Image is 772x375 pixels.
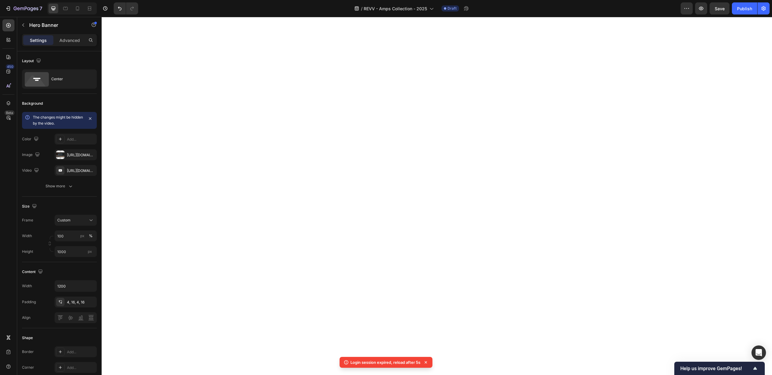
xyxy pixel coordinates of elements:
div: Color [22,135,40,143]
div: 4, 16, 4, 16 [67,300,95,305]
div: Open Intercom Messenger [751,345,766,360]
div: Shape [22,335,33,341]
div: Show more [46,183,74,189]
button: Publish [732,2,757,14]
button: px [87,232,94,240]
div: Add... [67,349,95,355]
div: px [80,233,84,239]
div: Padding [22,299,36,305]
span: Draft [448,6,457,11]
span: Custom [57,218,71,223]
span: Save [715,6,725,11]
p: Login session expired, reload after 5s [350,359,420,365]
div: Corner [22,365,34,370]
div: 450 [6,64,14,69]
div: Image [22,151,41,159]
button: Show survey - Help us improve GemPages! [680,365,759,372]
iframe: Design area [102,17,772,375]
div: [URL][DOMAIN_NAME] [67,152,95,158]
div: Beta [5,110,14,115]
button: Save [710,2,729,14]
div: Add... [67,137,95,142]
button: % [79,232,86,240]
span: REVV - Amps Collection - 2025 [364,5,427,12]
div: Publish [737,5,752,12]
div: Size [22,202,38,211]
input: px [55,246,97,257]
label: Height [22,249,33,254]
div: Background [22,101,43,106]
span: px [88,249,92,254]
span: Help us improve GemPages! [680,366,751,371]
div: Content [22,268,44,276]
div: Center [51,72,88,86]
label: Width [22,233,32,239]
div: Border [22,349,34,354]
div: Add... [67,365,95,370]
button: Custom [55,215,97,226]
div: [URL][DOMAIN_NAME] [67,168,95,173]
span: The changes might be hidden by the video. [33,115,83,126]
button: Show more [22,181,97,192]
span: / [361,5,362,12]
div: Layout [22,57,42,65]
p: 7 [40,5,42,12]
div: Align [22,315,30,320]
div: Video [22,167,40,175]
p: Advanced [59,37,80,43]
button: 7 [2,2,45,14]
input: Auto [55,281,96,291]
div: Undo/Redo [114,2,138,14]
div: % [89,233,93,239]
p: Hero Banner [29,21,81,29]
label: Frame [22,218,33,223]
p: Settings [30,37,47,43]
input: px% [55,230,97,241]
div: Width [22,283,32,289]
